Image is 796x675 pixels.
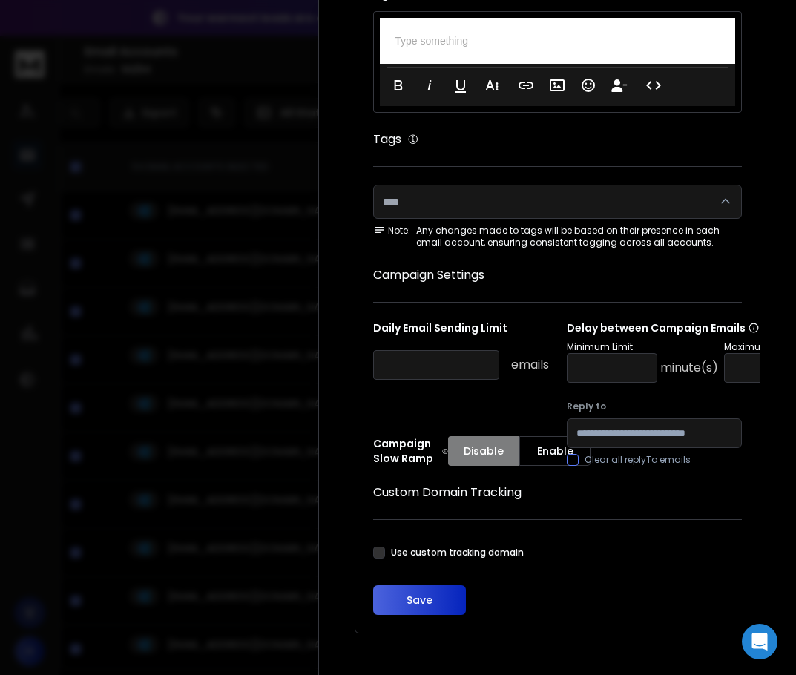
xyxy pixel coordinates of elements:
p: emails [511,356,549,374]
button: Underline (Ctrl+U) [447,70,475,100]
label: Clear all replyTo emails [585,454,691,466]
button: Enable [519,436,591,466]
button: Bold (Ctrl+B) [384,70,412,100]
h1: Tags [373,131,401,148]
h1: Campaign Settings [373,266,742,284]
button: Save [373,585,466,615]
label: Reply to [567,401,742,412]
p: Daily Email Sending Limit [373,320,548,341]
label: Use custom tracking domain [391,547,524,559]
button: Insert Image (Ctrl+P) [543,70,571,100]
button: Emoticons [574,70,602,100]
p: minute(s) [660,359,718,377]
span: Note: [373,225,410,237]
button: Disable [448,436,519,466]
p: Minimum Limit [567,341,718,353]
div: Open Intercom Messenger [742,624,777,659]
p: Campaign Slow Ramp [373,436,448,466]
button: Italic (Ctrl+I) [415,70,444,100]
div: Any changes made to tags will be based on their presence in each email account, ensuring consiste... [373,225,742,248]
h1: Custom Domain Tracking [373,484,742,501]
button: Code View [639,70,668,100]
button: More Text [478,70,506,100]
